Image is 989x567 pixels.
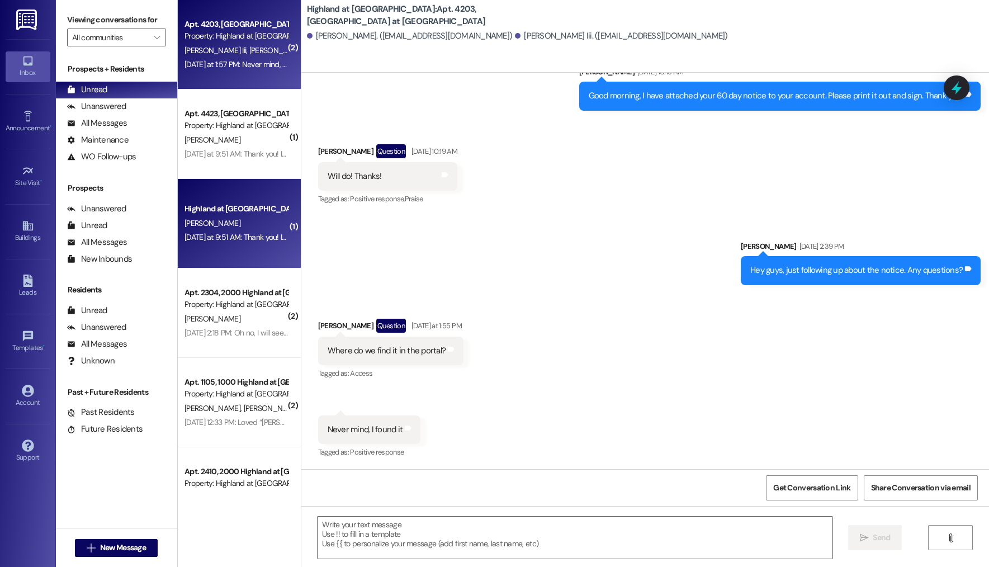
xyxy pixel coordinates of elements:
div: Property: Highland at [GEOGRAPHIC_DATA] [184,30,288,42]
div: [DATE] at 1:57 PM: Never mind, I found it [184,59,310,69]
div: [PERSON_NAME] [579,66,981,82]
div: New Inbounds [67,253,132,265]
div: Residents [56,284,177,296]
div: [DATE] 10:19 AM [635,66,683,78]
div: Hey guys, just following up about the notice. Any questions? [750,264,963,276]
div: Apt. 1105, 1000 Highland at [GEOGRAPHIC_DATA] [184,376,288,388]
div: Past + Future Residents [56,386,177,398]
button: Share Conversation via email [864,475,978,500]
i:  [154,33,160,42]
button: Send [848,525,902,550]
div: Apt. 2410, 2000 Highland at [GEOGRAPHIC_DATA] [184,466,288,478]
div: [DATE] at 1:55 PM [409,320,462,332]
div: Unknown [67,355,115,367]
div: [PERSON_NAME] [318,319,464,337]
span: [PERSON_NAME] [184,135,240,145]
i:  [947,533,955,542]
span: Send [873,532,890,544]
span: Praise [405,194,423,204]
label: Viewing conversations for [67,11,166,29]
div: Prospects [56,182,177,194]
div: [DATE] 12:33 PM: Loved “[PERSON_NAME] (Highland at [GEOGRAPHIC_DATA]): Ok, no worries. If not, ju... [184,417,651,427]
div: Where do we find it in the portal? [328,345,446,357]
span: [PERSON_NAME] Iii [184,45,249,55]
div: All Messages [67,237,127,248]
div: Highland at [GEOGRAPHIC_DATA] [184,203,288,215]
div: [PERSON_NAME]. ([EMAIL_ADDRESS][DOMAIN_NAME]) [307,30,513,42]
div: Will do! Thanks! [328,171,382,182]
b: Highland at [GEOGRAPHIC_DATA]: Apt. 4203, [GEOGRAPHIC_DATA] at [GEOGRAPHIC_DATA] [307,3,531,27]
img: ResiDesk Logo [16,10,39,30]
div: Past Residents [67,407,135,418]
input: All communities [72,29,148,46]
span: Positive response [350,447,404,457]
div: Tagged as: [318,191,458,207]
i:  [860,533,868,542]
button: New Message [75,539,158,557]
div: Unanswered [67,203,126,215]
div: [PERSON_NAME] [318,144,458,162]
div: Unanswered [67,322,126,333]
div: Good morning, I have attached your 60 day notice to your account. Please print it out and sign. T... [589,90,963,102]
div: Apt. 2304, 2000 Highland at [GEOGRAPHIC_DATA] [184,287,288,299]
span: Positive response , [350,194,404,204]
div: [DATE] 2:39 PM [797,240,844,252]
span: Access [350,368,372,378]
div: [PERSON_NAME] [741,240,981,256]
span: • [43,342,45,350]
div: Unread [67,305,107,316]
div: [DATE] at 9:51 AM: Thank you! I will be by [DATE] to get it [184,232,363,242]
div: Never mind, I found it [328,424,403,436]
div: Apt. 4423, [GEOGRAPHIC_DATA] at [GEOGRAPHIC_DATA] [184,108,288,120]
div: [PERSON_NAME] Iii. ([EMAIL_ADDRESS][DOMAIN_NAME]) [515,30,728,42]
span: [PERSON_NAME] [184,218,240,228]
span: Share Conversation via email [871,482,971,494]
span: • [40,177,42,185]
a: Support [6,436,50,466]
a: Site Visit • [6,162,50,192]
div: All Messages [67,338,127,350]
a: Buildings [6,216,50,247]
a: Inbox [6,51,50,82]
div: [DATE] 10:19 AM [409,145,457,157]
div: Question [376,319,406,333]
div: Unanswered [67,101,126,112]
button: Get Conversation Link [766,475,858,500]
a: Account [6,381,50,412]
span: New Message [100,542,146,554]
span: [PERSON_NAME] [249,45,305,55]
span: [PERSON_NAME] [184,403,244,413]
i:  [87,544,95,552]
div: Maintenance [67,134,129,146]
div: Tagged as: [318,444,421,460]
span: • [50,122,51,130]
div: [DATE] at 9:51 AM: Thank you! I will be by [DATE] to get it [184,149,363,159]
div: Future Residents [67,423,143,435]
div: Property: Highland at [GEOGRAPHIC_DATA] [184,120,288,131]
span: [PERSON_NAME] [184,314,240,324]
span: [PERSON_NAME] [243,403,299,413]
div: All Messages [67,117,127,129]
div: [DATE] 2:18 PM: Oh no, I will see if my boyfriend can fix it. Thank you! [184,328,401,338]
div: Question [376,144,406,158]
div: Tagged as: [318,365,464,381]
div: Unread [67,220,107,231]
div: Property: Highland at [GEOGRAPHIC_DATA] [184,388,288,400]
div: WO Follow-ups [67,151,136,163]
div: Property: Highland at [GEOGRAPHIC_DATA] [184,299,288,310]
a: Templates • [6,327,50,357]
div: Apt. 4203, [GEOGRAPHIC_DATA] at [GEOGRAPHIC_DATA] [184,18,288,30]
div: Unread [67,84,107,96]
div: Prospects + Residents [56,63,177,75]
div: Property: Highland at [GEOGRAPHIC_DATA] [184,478,288,489]
span: Get Conversation Link [773,482,850,494]
a: Leads [6,271,50,301]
